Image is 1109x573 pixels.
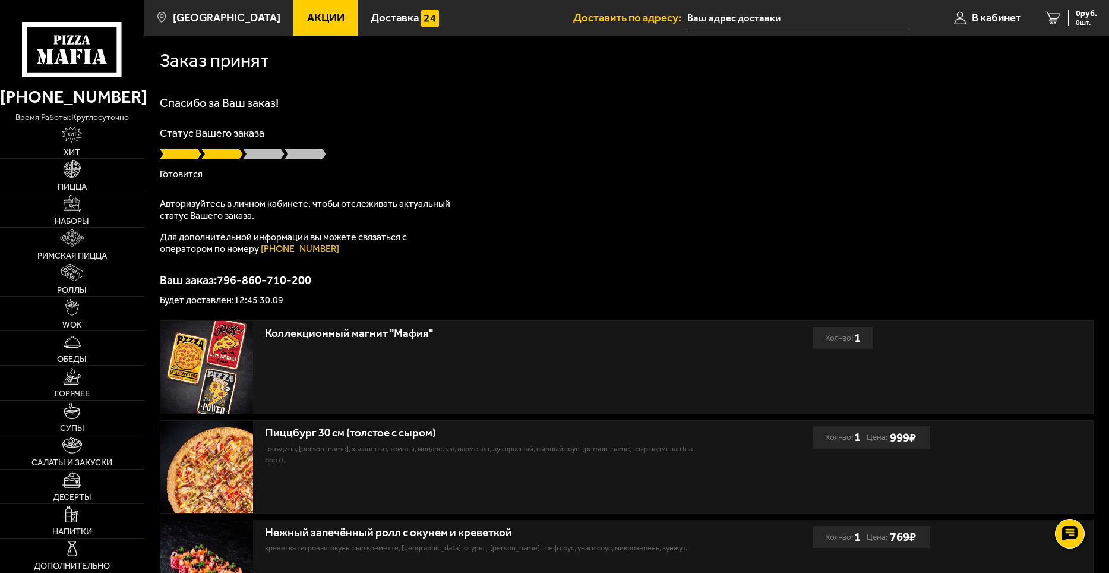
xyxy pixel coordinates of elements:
div: Кол-во: [825,526,861,548]
p: Будет доставлен: 12:45 30.09 [160,295,1094,305]
div: Кол-во: [825,426,861,448]
p: говядина, [PERSON_NAME], халапеньо, томаты, моцарелла, пармезан, лук красный, сырный соус, [PERSO... [265,443,702,466]
span: 0 руб. [1076,10,1097,18]
span: Наборы [55,217,89,225]
b: 769 ₽ [890,530,916,544]
span: Горячее [55,389,90,398]
span: Римская пицца [37,251,107,260]
div: Нежный запечённый ролл с окунем и креветкой [265,526,702,540]
span: Доставить по адресу: [573,12,687,24]
span: Десерты [53,493,91,501]
span: [GEOGRAPHIC_DATA] [173,12,280,24]
p: Ваш заказ: 796-860-710-200 [160,274,1094,286]
span: Супы [60,424,84,432]
span: Салаты и закуски [31,458,112,467]
span: Цена: [867,426,887,448]
span: В кабинет [972,12,1021,24]
span: Цена: [867,526,887,548]
div: Кол-во: [825,327,861,349]
p: Статус Вашего заказа [160,128,1094,138]
b: 1 [854,426,861,448]
div: Коллекционный магнит "Мафия" [265,327,702,341]
span: WOK [62,320,82,329]
span: Обеды [57,355,87,363]
span: Хит [64,148,80,156]
span: 0 шт. [1076,19,1097,26]
p: Для дополнительной информации вы можете связаться с оператором по номеру [160,231,457,255]
span: Роллы [57,286,87,294]
span: Акции [307,12,345,24]
span: Пицца [58,182,87,191]
b: 999 ₽ [890,430,916,445]
span: Доставка [371,12,419,24]
div: Пиццбург 30 см (толстое с сыром) [265,426,702,440]
img: 15daf4d41897b9f0e9f617042186c801.svg [421,10,438,27]
p: креветка тигровая, окунь, Сыр креметте, [GEOGRAPHIC_DATA], огурец, [PERSON_NAME], шеф соус, унаги... [265,542,702,553]
p: Готовится [160,169,1094,179]
span: Напитки [52,527,92,536]
b: 1 [854,526,861,548]
h1: Заказ принят [160,51,269,70]
input: Ваш адрес доставки [687,7,909,29]
span: Дополнительно [34,562,110,570]
p: Авторизуйтесь в личном кабинете, чтобы отслеживать актуальный статус Вашего заказа. [160,198,457,222]
a: [PHONE_NUMBER] [261,243,339,254]
b: 1 [854,327,861,349]
h1: Спасибо за Ваш заказ! [160,97,1094,109]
